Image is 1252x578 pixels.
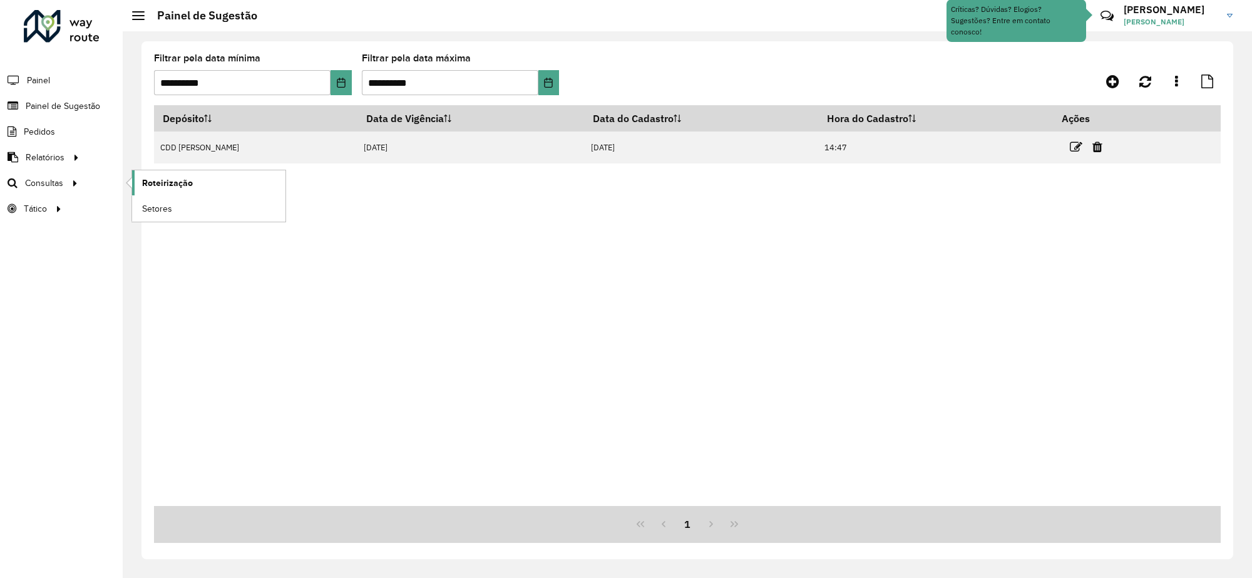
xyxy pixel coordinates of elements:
td: CDD [PERSON_NAME] [154,132,357,163]
h2: Painel de Sugestão [145,9,257,23]
a: Excluir [1092,138,1102,155]
span: [PERSON_NAME] [1124,16,1218,28]
span: Pedidos [24,125,55,138]
td: [DATE] [357,132,584,163]
th: Depósito [154,105,357,132]
span: Roteirização [142,177,193,190]
td: 14:47 [818,132,1054,163]
span: Setores [142,202,172,215]
button: 1 [675,512,699,536]
span: Tático [24,202,47,215]
th: Ações [1054,105,1129,132]
th: Data do Cadastro [584,105,818,132]
label: Filtrar pela data mínima [154,51,260,66]
label: Filtrar pela data máxima [362,51,471,66]
span: Consultas [25,177,63,190]
h3: [PERSON_NAME] [1124,4,1218,16]
button: Choose Date [331,70,351,95]
span: Painel [27,74,50,87]
a: Editar [1070,138,1082,155]
th: Data de Vigência [357,105,584,132]
span: Painel de Sugestão [26,100,100,113]
a: Contato Rápido [1094,3,1121,29]
td: [DATE] [584,132,818,163]
a: Roteirização [132,170,285,195]
button: Choose Date [538,70,559,95]
span: Relatórios [26,151,64,164]
th: Hora do Cadastro [818,105,1054,132]
a: Setores [132,196,285,221]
